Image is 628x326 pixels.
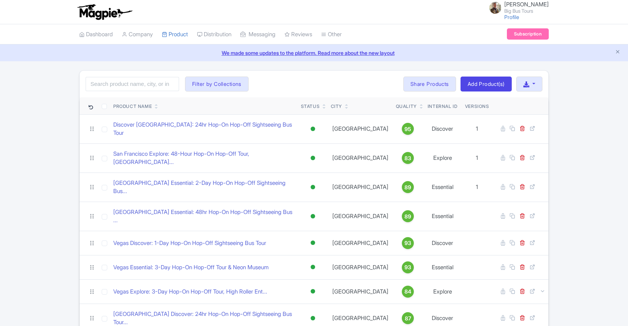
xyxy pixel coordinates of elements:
div: Status [301,103,320,110]
div: Active [309,211,317,222]
a: Other [321,24,342,45]
span: 93 [404,263,411,271]
a: Reviews [284,24,312,45]
a: Vegas Essential: 3-Day Hop-On Hop-Off Tour & Neon Museum [113,263,269,272]
td: [GEOGRAPHIC_DATA] [328,143,393,173]
a: 87 [396,312,420,324]
div: Active [309,286,317,297]
a: Discover [GEOGRAPHIC_DATA]: 24hr Hop-On Hop-Off Sightseeing Bus Tour [113,121,295,137]
td: [GEOGRAPHIC_DATA] [328,231,393,255]
img: ft7zigi60redcfov4fja.jpg [489,2,501,14]
td: [GEOGRAPHIC_DATA] [328,255,393,279]
button: Close announcement [615,48,621,57]
div: Product Name [113,103,152,110]
span: 1 [476,154,478,161]
td: Discover [423,114,462,143]
th: Versions [462,97,492,115]
a: 89 [396,210,420,222]
small: Big Bus Tours [504,9,549,13]
td: [GEOGRAPHIC_DATA] [328,202,393,231]
td: Essential [423,255,462,279]
span: 1 [476,183,478,190]
td: Essential [423,173,462,202]
a: Messaging [240,24,275,45]
div: City [331,103,342,110]
span: 89 [404,183,411,192]
button: Filter by Collections [185,77,249,91]
a: [GEOGRAPHIC_DATA] Essential: 2-Day Hop-On Hop-Off Sightseeing Bus... [113,179,295,196]
a: 83 [396,152,420,164]
div: Active [309,313,317,324]
div: Active [309,237,317,248]
td: [GEOGRAPHIC_DATA] [328,114,393,143]
a: Distribution [197,24,231,45]
td: [GEOGRAPHIC_DATA] [328,173,393,202]
a: San Francisco Explore: 48-Hour Hop-On Hop-Off Tour, [GEOGRAPHIC_DATA]... [113,150,295,167]
input: Search product name, city, or interal id [86,77,179,91]
a: 84 [396,286,420,298]
a: Product [162,24,188,45]
a: Add Product(s) [461,77,512,91]
a: [GEOGRAPHIC_DATA] Essential: 48hr Hop-On Hop-Off Sightseeing Bus ... [113,208,295,225]
a: Dashboard [79,24,113,45]
a: We made some updates to the platform. Read more about the new layout [4,49,624,57]
span: 93 [404,239,411,247]
a: 89 [396,181,420,193]
span: 83 [404,154,411,162]
span: 84 [404,288,411,296]
span: [PERSON_NAME] [504,1,549,8]
span: 1 [476,125,478,132]
div: Active [309,182,317,193]
td: Essential [423,202,462,231]
span: 87 [405,314,411,323]
a: Vegas Discover: 1-Day Hop-On Hop-Off Sightseeing Bus Tour [113,239,266,248]
td: Discover [423,231,462,255]
a: 93 [396,237,420,249]
td: Explore [423,143,462,173]
div: Active [309,124,317,134]
a: Share Products [403,77,456,91]
div: Active [309,153,317,164]
a: Subscription [507,28,549,40]
td: Explore [423,279,462,304]
img: logo-ab69f6fb50320c5b225c76a69d11143b.png [76,4,133,20]
span: 89 [404,212,411,221]
a: [PERSON_NAME] Big Bus Tours [485,1,549,13]
span: 95 [404,125,411,133]
a: 95 [396,123,420,135]
a: 93 [396,261,420,273]
div: Active [309,262,317,273]
div: Quality [396,103,417,110]
a: Profile [504,14,519,20]
a: Vegas Explore: 3-Day Hop-On Hop-Off Tour, High Roller Ent... [113,288,267,296]
a: Company [122,24,153,45]
td: [GEOGRAPHIC_DATA] [328,279,393,304]
th: Internal ID [423,97,462,115]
